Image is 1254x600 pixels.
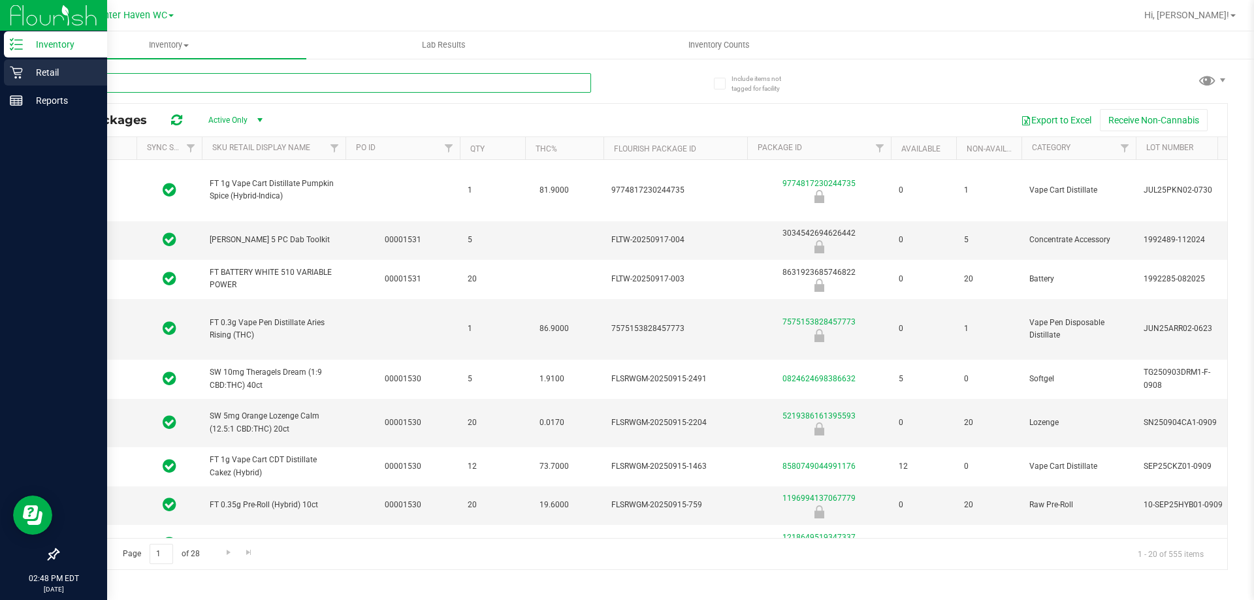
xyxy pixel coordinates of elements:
[611,499,739,511] span: FLSRWGM-20250915-759
[967,144,1025,153] a: Non-Available
[533,319,575,338] span: 86.9000
[782,462,856,471] a: 8580749044991176
[964,234,1014,246] span: 5
[1029,273,1128,285] span: Battery
[745,505,893,518] div: Newly Received
[210,410,338,435] span: SW 5mg Orange Lozenge Calm (12.5:1 CBD:THC) 20ct
[1029,184,1128,197] span: Vape Cart Distillate
[163,270,176,288] span: In Sync
[210,366,338,391] span: SW 10mg Theragels Dream (1:9 CBD:THC) 40ct
[470,144,485,153] a: Qty
[1029,373,1128,385] span: Softgel
[468,184,517,197] span: 1
[1144,184,1226,197] span: JUL25PKN02-0730
[899,499,948,511] span: 0
[163,370,176,388] span: In Sync
[745,329,893,342] div: Locked due to Testing Failure
[536,144,557,153] a: THC%
[869,137,891,159] a: Filter
[1114,137,1136,159] a: Filter
[782,494,856,503] a: 1196994137067779
[57,73,591,93] input: Search Package ID, Item Name, SKU, Lot or Part Number...
[163,496,176,514] span: In Sync
[1127,544,1214,563] span: 1 - 20 of 555 items
[611,184,739,197] span: 9774817230244735
[964,184,1014,197] span: 1
[1144,10,1229,20] span: Hi, [PERSON_NAME]!
[112,544,210,564] span: Page of 28
[180,137,202,159] a: Filter
[901,144,940,153] a: Available
[745,227,893,253] div: 3034542694626442
[93,10,167,21] span: Winter Haven WC
[23,65,101,80] p: Retail
[10,94,23,107] inline-svg: Reports
[964,273,1014,285] span: 20
[385,235,421,244] a: 00001531
[356,143,376,152] a: PO ID
[1144,460,1226,473] span: SEP25CKZ01-0909
[964,499,1014,511] span: 20
[1144,273,1226,285] span: 1992285-082025
[6,573,101,584] p: 02:48 PM EDT
[611,373,739,385] span: FLSRWGM-20250915-2491
[611,323,739,335] span: 7575153828457773
[1146,143,1193,152] a: Lot Number
[13,496,52,535] iframe: Resource center
[581,31,856,59] a: Inventory Counts
[611,234,739,246] span: FLTW-20250917-004
[468,373,517,385] span: 5
[964,373,1014,385] span: 0
[212,143,310,152] a: Sku Retail Display Name
[1144,323,1226,335] span: JUN25ARR02-0623
[745,266,893,292] div: 8631923685746822
[163,535,176,553] span: In Sync
[899,323,948,335] span: 0
[1012,109,1100,131] button: Export to Excel
[404,39,483,51] span: Lab Results
[23,37,101,52] p: Inventory
[964,417,1014,429] span: 20
[324,137,346,159] a: Filter
[1029,317,1128,341] span: Vape Pen Disposable Distillate
[1100,109,1208,131] button: Receive Non-Cannabis
[210,317,338,341] span: FT 0.3g Vape Pen Distillate Aries Rising (THC)
[1144,366,1226,391] span: TG250903DRM1-F-0908
[468,499,517,511] span: 20
[1032,143,1070,152] a: Category
[964,323,1014,335] span: 1
[468,417,517,429] span: 20
[533,535,575,554] span: 19.6000
[210,266,338,291] span: FT BATTERY WHITE 510 VARIABLE POWER
[163,413,176,432] span: In Sync
[210,178,338,202] span: FT 1g Vape Cart Distillate Pumpkin Spice (Hybrid-Indica)
[150,544,173,564] input: 1
[745,422,893,435] div: Newly Received
[1144,417,1226,429] span: SN250904CA1-0909
[671,39,767,51] span: Inventory Counts
[1144,234,1226,246] span: 1992489-112024
[163,457,176,475] span: In Sync
[533,181,575,200] span: 81.9000
[611,460,739,473] span: FLSRWGM-20250915-1463
[219,544,238,561] a: Go to the next page
[1029,234,1128,246] span: Concentrate Accessory
[147,143,197,152] a: Sync Status
[468,460,517,473] span: 12
[163,230,176,249] span: In Sync
[385,462,421,471] a: 00001530
[385,500,421,509] a: 00001530
[899,273,948,285] span: 0
[1212,137,1234,159] a: Filter
[614,144,696,153] a: Flourish Package ID
[240,544,259,561] a: Go to the last page
[468,234,517,246] span: 5
[899,234,948,246] span: 0
[899,184,948,197] span: 0
[964,460,1014,473] span: 0
[611,417,739,429] span: FLSRWGM-20250915-2204
[385,274,421,283] a: 00001531
[611,273,739,285] span: FLTW-20250917-003
[745,190,893,203] div: Locked due to Testing Failure
[10,38,23,51] inline-svg: Inventory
